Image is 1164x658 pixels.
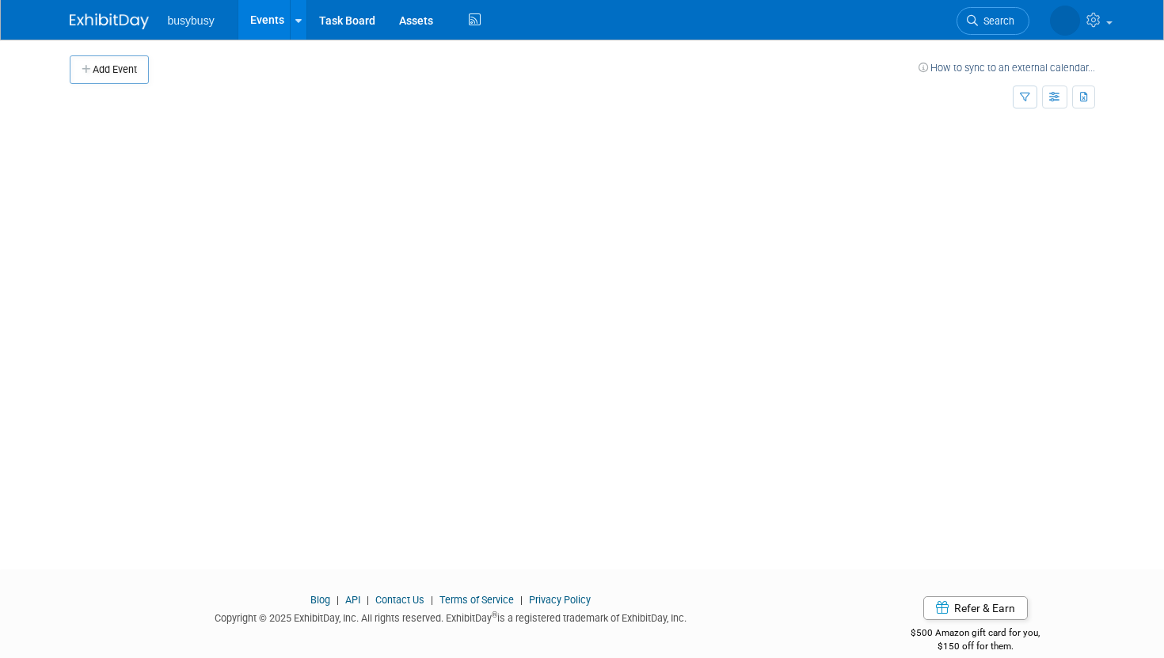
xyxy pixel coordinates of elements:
[310,594,330,606] a: Blog
[856,640,1094,653] div: $150 off for them.
[70,55,149,84] button: Add Event
[439,594,514,606] a: Terms of Service
[919,62,1095,74] a: How to sync to an external calendar...
[375,594,424,606] a: Contact Us
[529,594,591,606] a: Privacy Policy
[363,594,373,606] span: |
[70,607,833,626] div: Copyright © 2025 ExhibitDay, Inc. All rights reserved. ExhibitDay is a registered trademark of Ex...
[923,596,1028,620] a: Refer & Earn
[978,15,1014,27] span: Search
[516,594,527,606] span: |
[1050,6,1080,36] img: Nicole McCabe
[168,14,215,27] span: busybusy
[427,594,437,606] span: |
[856,616,1094,652] div: $500 Amazon gift card for you,
[70,13,149,29] img: ExhibitDay
[345,594,360,606] a: API
[333,594,343,606] span: |
[492,610,497,619] sup: ®
[957,7,1029,35] a: Search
